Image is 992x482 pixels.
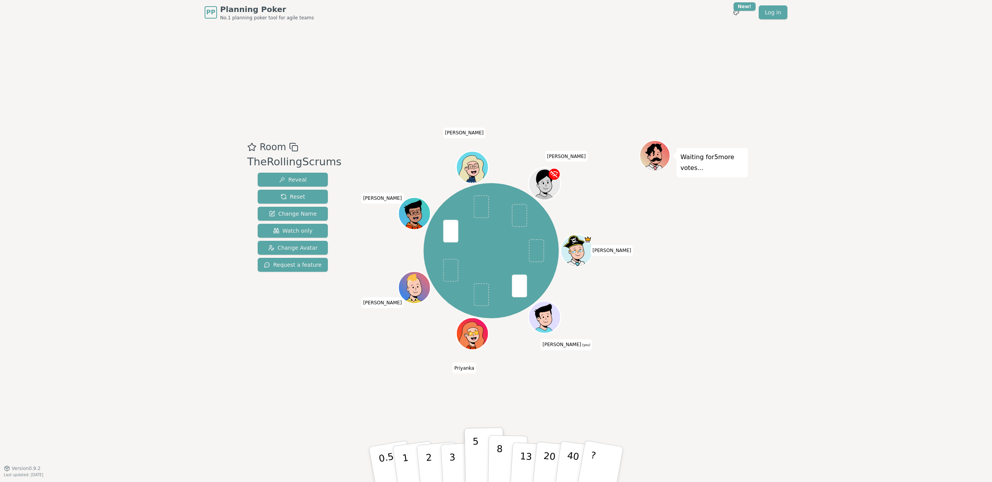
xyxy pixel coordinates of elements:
[273,227,313,235] span: Watch only
[258,224,328,238] button: Watch only
[473,436,479,478] p: 5
[258,190,328,204] button: Reset
[545,151,588,162] span: Click to change your name
[452,363,476,374] span: Click to change your name
[264,261,322,269] span: Request a feature
[258,173,328,187] button: Reveal
[4,473,43,477] span: Last updated: [DATE]
[247,140,257,154] button: Add as favourite
[220,4,314,15] span: Planning Poker
[680,152,744,173] p: Waiting for 5 more votes...
[734,2,756,11] div: New!
[258,241,328,255] button: Change Avatar
[258,207,328,221] button: Change Name
[4,465,41,472] button: Version0.9.2
[443,128,486,139] span: Click to change your name
[584,235,592,244] span: Samuel is the host
[12,465,41,472] span: Version 0.9.2
[269,210,317,218] span: Change Name
[206,8,215,17] span: PP
[268,244,318,252] span: Change Avatar
[279,176,307,184] span: Reveal
[361,193,404,204] span: Click to change your name
[247,154,341,170] div: TheRollingScrums
[591,245,633,256] span: Click to change your name
[529,302,560,333] button: Click to change your avatar
[258,258,328,272] button: Request a feature
[220,15,314,21] span: No.1 planning poker tool for agile teams
[541,340,592,350] span: Click to change your name
[281,193,305,201] span: Reset
[260,140,286,154] span: Room
[581,344,591,347] span: (you)
[361,297,404,308] span: Click to change your name
[759,5,787,19] a: Log in
[729,5,743,19] button: New!
[205,4,314,21] a: PPPlanning PokerNo.1 planning poker tool for agile teams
